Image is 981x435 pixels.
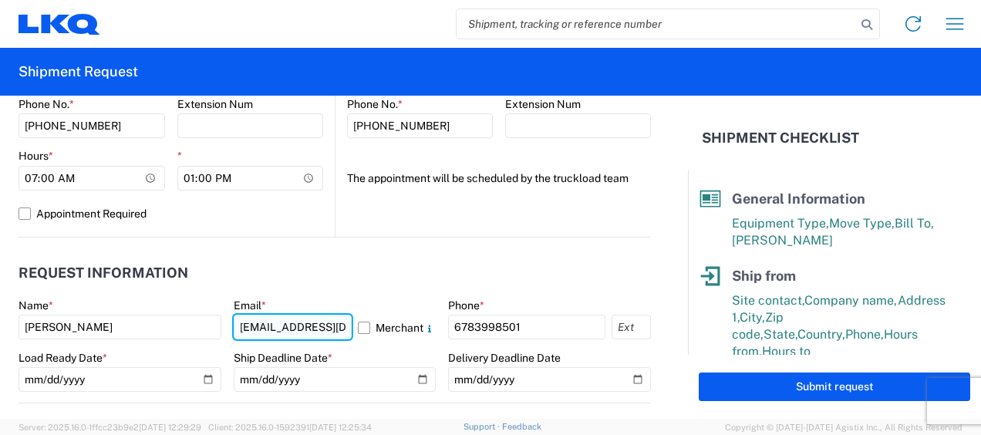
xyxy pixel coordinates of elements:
span: [DATE] 12:29:29 [139,423,201,432]
label: Ship Deadline Date [234,351,332,365]
span: Company name, [804,293,898,308]
span: Equipment Type, [732,216,829,231]
span: [DATE] 12:25:34 [309,423,372,432]
span: Copyright © [DATE]-[DATE] Agistix Inc., All Rights Reserved [725,420,962,434]
span: State, [764,327,797,342]
label: Extension Num [505,97,581,111]
label: Email [234,298,266,312]
span: [PERSON_NAME] [732,233,833,248]
label: Extension Num [177,97,253,111]
label: Phone No. [19,97,74,111]
span: General Information [732,191,865,207]
span: Move Type, [829,216,895,231]
a: Support [464,422,502,431]
label: Load Ready Date [19,351,107,365]
a: Feedback [502,422,541,431]
input: Ext [612,315,651,339]
label: Appointment Required [19,201,323,226]
h2: Shipment Request [19,62,138,81]
input: Shipment, tracking or reference number [457,9,856,39]
span: Phone, [845,327,884,342]
label: Name [19,298,53,312]
label: Phone No. [347,97,403,111]
label: Hours [19,149,53,163]
h2: Request Information [19,265,188,281]
h2: Shipment Checklist [702,129,859,147]
span: Site contact, [732,293,804,308]
label: The appointment will be scheduled by the truckload team [347,166,629,191]
label: Delivery Deadline Date [448,351,561,365]
span: Hours to [762,344,811,359]
span: Bill To, [895,216,934,231]
span: Ship from [732,268,796,284]
label: Phone [448,298,484,312]
span: City, [740,310,765,325]
span: Country, [797,327,845,342]
span: Server: 2025.16.0-1ffcc23b9e2 [19,423,201,432]
label: Merchant [358,315,436,339]
button: Submit request [699,373,970,401]
span: Client: 2025.16.0-1592391 [208,423,372,432]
